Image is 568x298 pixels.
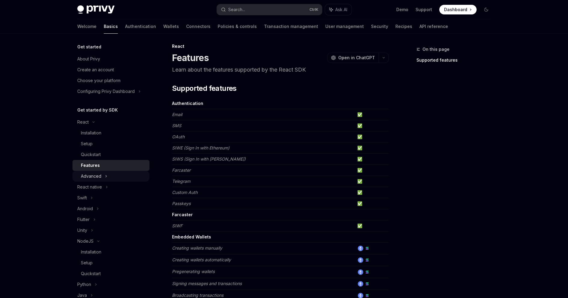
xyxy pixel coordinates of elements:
[77,118,89,126] div: React
[395,19,412,34] a: Recipes
[104,19,118,34] a: Basics
[186,19,210,34] a: Connectors
[172,201,191,206] em: Passkeys
[172,66,389,74] p: Learn about the features supported by the React SDK
[335,7,347,13] span: Ask AI
[172,84,237,93] span: Supported features
[77,5,115,14] img: dark logo
[355,131,389,143] td: ✅
[172,52,209,63] h1: Features
[77,238,94,245] div: NodeJS
[72,54,149,64] a: About Privy
[364,246,370,251] img: solana.png
[77,88,135,95] div: Configuring Privy Dashboard
[72,149,149,160] a: Quickstart
[77,183,102,191] div: React native
[172,156,246,161] em: SIWS (Sign In with [PERSON_NAME])
[172,101,203,106] strong: Authentication
[371,19,388,34] a: Security
[355,143,389,154] td: ✅
[81,259,93,266] div: Setup
[309,7,318,12] span: Ctrl K
[228,6,245,13] div: Search...
[172,212,193,217] strong: Farcaster
[419,19,448,34] a: API reference
[355,220,389,232] td: ✅
[481,5,491,14] button: Toggle dark mode
[172,43,389,49] div: React
[355,187,389,198] td: ✅
[77,106,118,114] h5: Get started by SDK
[77,216,90,223] div: Flutter
[172,134,185,139] em: OAuth
[355,165,389,176] td: ✅
[172,167,191,173] em: Farcaster
[364,281,370,287] img: solana.png
[444,7,467,13] span: Dashboard
[172,257,231,262] em: Creating wallets automatically
[364,257,370,263] img: solana.png
[172,269,215,274] em: Pregenerating wallets
[217,4,322,15] button: Search...CtrlK
[355,198,389,209] td: ✅
[81,151,101,158] div: Quickstart
[81,140,93,147] div: Setup
[396,7,408,13] a: Demo
[325,19,364,34] a: User management
[72,247,149,257] a: Installation
[77,77,121,84] div: Choose your platform
[77,66,114,73] div: Create an account
[172,145,229,150] em: SIWE (Sign In with Ethereum)
[77,19,97,34] a: Welcome
[125,19,156,34] a: Authentication
[77,55,100,63] div: About Privy
[358,257,363,263] img: ethereum.png
[81,162,100,169] div: Features
[325,4,352,15] button: Ask AI
[355,176,389,187] td: ✅
[72,160,149,171] a: Features
[72,138,149,149] a: Setup
[163,19,179,34] a: Wallets
[72,75,149,86] a: Choose your platform
[439,5,477,14] a: Dashboard
[172,234,211,239] strong: Embedded Wallets
[416,55,496,65] a: Supported features
[327,53,379,63] button: Open in ChatGPT
[172,112,182,117] em: Email
[416,7,432,13] a: Support
[172,223,183,228] em: SIWF
[72,64,149,75] a: Create an account
[77,205,93,212] div: Android
[364,269,370,275] img: solana.png
[358,269,363,275] img: ethereum.png
[172,190,198,195] em: Custom Auth
[81,129,101,137] div: Installation
[422,46,450,53] span: On this page
[338,55,375,61] span: Open in ChatGPT
[172,179,190,184] em: Telegram
[81,248,101,256] div: Installation
[358,281,363,287] img: ethereum.png
[218,19,257,34] a: Policies & controls
[355,154,389,165] td: ✅
[81,173,101,180] div: Advanced
[81,270,101,277] div: Quickstart
[77,194,87,201] div: Swift
[72,257,149,268] a: Setup
[355,109,389,120] td: ✅
[77,43,101,51] h5: Get started
[264,19,318,34] a: Transaction management
[77,227,87,234] div: Unity
[72,127,149,138] a: Installation
[172,245,222,250] em: Creating wallets manually
[172,123,181,128] em: SMS
[172,293,223,298] em: Broadcasting transactions
[77,281,91,288] div: Python
[172,281,242,286] em: Signing messages and transactions
[358,246,363,251] img: ethereum.png
[72,268,149,279] a: Quickstart
[355,120,389,131] td: ✅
